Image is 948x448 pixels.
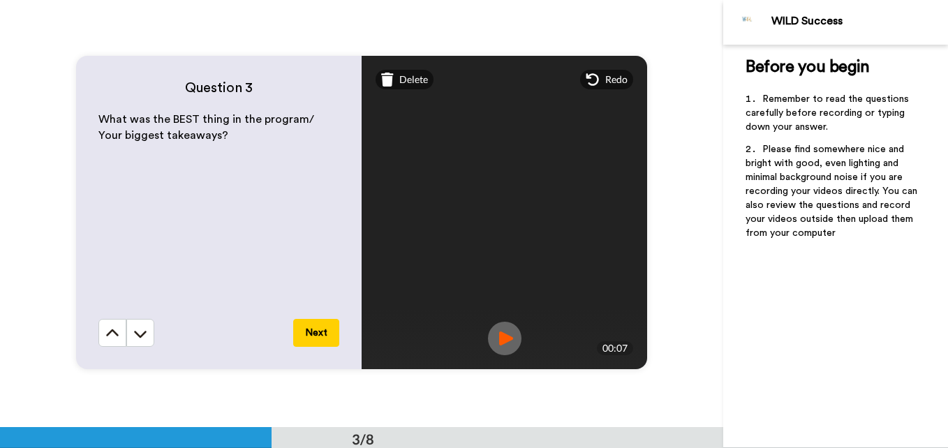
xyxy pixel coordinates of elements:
h4: Question 3 [98,78,339,98]
button: Next [293,319,339,347]
div: WILD Success [771,15,947,28]
div: Redo [580,70,633,89]
div: Delete [376,70,434,89]
span: Please find somewhere nice and bright with good, even lighting and minimal background noise if yo... [746,144,920,238]
span: Remember to read the questions carefully before recording or typing down your answer. [746,94,912,132]
img: Profile Image [731,6,764,39]
img: ic_record_play.svg [488,322,521,355]
span: Before you begin [746,59,869,75]
span: What was the BEST thing in the program/ Your biggest takeaways? [98,114,317,141]
div: 00:07 [597,341,633,355]
span: Redo [605,73,628,87]
span: Delete [399,73,428,87]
